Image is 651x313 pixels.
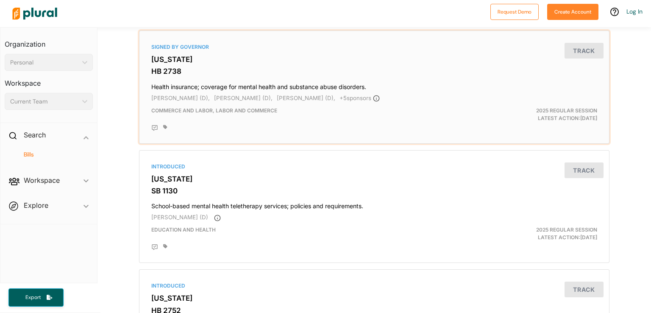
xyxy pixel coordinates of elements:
[151,282,597,290] div: Introduced
[151,107,277,114] span: Commerce and Labor, Labor and Commerce
[151,79,597,91] h4: Health insurance; coverage for mental health and substance abuse disorders.
[8,288,64,307] button: Export
[151,244,158,251] div: Add Position Statement
[451,226,604,241] div: Latest Action: [DATE]
[24,130,46,140] h2: Search
[565,282,604,297] button: Track
[151,67,597,75] h3: HB 2738
[565,43,604,59] button: Track
[151,95,210,101] span: [PERSON_NAME] (D),
[547,7,598,16] a: Create Account
[626,8,643,15] a: Log In
[151,175,597,183] h3: [US_STATE]
[19,294,47,301] span: Export
[151,214,208,221] span: [PERSON_NAME] (D)
[151,125,158,131] div: Add Position Statement
[5,71,93,89] h3: Workspace
[536,226,597,233] span: 2025 Regular Session
[490,7,539,16] a: Request Demo
[13,151,89,159] a: Bills
[565,162,604,178] button: Track
[151,55,597,64] h3: [US_STATE]
[490,4,539,20] button: Request Demo
[151,294,597,302] h3: [US_STATE]
[151,187,597,195] h3: SB 1130
[547,4,598,20] button: Create Account
[151,43,597,51] div: Signed by Governor
[339,95,380,101] span: + 5 sponsor s
[151,163,597,170] div: Introduced
[10,58,79,67] div: Personal
[536,107,597,114] span: 2025 Regular Session
[151,198,597,210] h4: School-based mental health teletherapy services; policies and requirements.
[451,107,604,122] div: Latest Action: [DATE]
[277,95,335,101] span: [PERSON_NAME] (D),
[151,226,216,233] span: Education and Health
[10,97,79,106] div: Current Team
[214,95,273,101] span: [PERSON_NAME] (D),
[5,32,93,50] h3: Organization
[163,125,167,130] div: Add tags
[163,244,167,249] div: Add tags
